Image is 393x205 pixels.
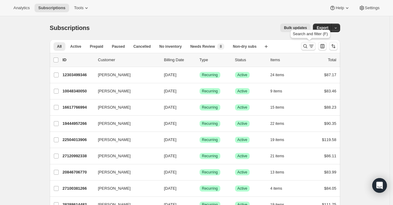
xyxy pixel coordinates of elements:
[94,86,156,96] button: [PERSON_NAME]
[10,4,33,12] button: Analytics
[237,154,248,158] span: Active
[284,25,307,30] span: Bulk updates
[270,105,284,110] span: 15 items
[270,137,284,142] span: 19 items
[329,42,338,50] button: Sort the results
[190,44,215,49] span: Needs Review
[94,135,156,145] button: [PERSON_NAME]
[270,119,291,128] button: 22 items
[270,152,291,160] button: 21 items
[270,89,282,94] span: 9 items
[164,154,177,158] span: [DATE]
[355,4,383,12] button: Settings
[98,121,131,127] span: [PERSON_NAME]
[63,184,336,193] div: 27100381266[PERSON_NAME][DATE]SuccessRecurringSuccessActive4 items$84.05
[237,73,248,77] span: Active
[280,24,310,32] button: Bulk updates
[318,42,327,50] button: Customize table column order and visibility
[63,103,336,112] div: 16617766994[PERSON_NAME][DATE]SuccessRecurringSuccessActive15 items$88.23
[301,42,316,50] button: Search and filter results
[237,137,248,142] span: Active
[63,87,336,95] div: 10048340050[PERSON_NAME][DATE]SuccessRecurringSuccessActive9 items$83.46
[322,137,336,142] span: $119.58
[63,185,93,192] p: 27100381266
[164,137,177,142] span: [DATE]
[324,73,336,77] span: $87.17
[202,121,218,126] span: Recurring
[202,89,218,94] span: Recurring
[63,119,336,128] div: 19444957266[PERSON_NAME][DATE]SuccessRecurringSuccessActive22 items$90.35
[98,72,131,78] span: [PERSON_NAME]
[63,168,336,177] div: 20846706770[PERSON_NAME][DATE]SuccessRecurringSuccessActive13 items$83.99
[202,105,218,110] span: Recurring
[328,57,336,63] p: Total
[270,154,284,158] span: 21 items
[98,153,131,159] span: [PERSON_NAME]
[35,4,69,12] button: Subscriptions
[237,121,248,126] span: Active
[336,6,344,10] span: Help
[220,44,222,49] span: 8
[50,24,90,31] span: Subscriptions
[324,186,336,191] span: $84.05
[270,170,284,175] span: 13 items
[313,24,332,32] button: Export
[70,4,93,12] button: Tools
[372,178,387,193] div: Open Intercom Messenger
[98,88,131,94] span: [PERSON_NAME]
[237,89,248,94] span: Active
[324,154,336,158] span: $86.11
[202,186,218,191] span: Recurring
[270,57,301,63] div: Items
[164,73,177,77] span: [DATE]
[164,121,177,126] span: [DATE]
[94,119,156,129] button: [PERSON_NAME]
[98,57,159,63] p: Customer
[270,186,282,191] span: 4 items
[326,4,354,12] button: Help
[270,73,284,77] span: 24 items
[90,44,103,49] span: Prepaid
[63,104,93,110] p: 16617766994
[270,103,291,112] button: 15 items
[324,89,336,93] span: $83.46
[63,169,93,175] p: 20846706770
[237,170,248,175] span: Active
[270,71,291,79] button: 24 items
[324,121,336,126] span: $90.35
[270,121,284,126] span: 22 items
[164,170,177,174] span: [DATE]
[98,137,131,143] span: [PERSON_NAME]
[237,186,248,191] span: Active
[202,73,218,77] span: Recurring
[94,70,156,80] button: [PERSON_NAME]
[74,6,83,10] span: Tools
[63,136,336,144] div: 22504013906[PERSON_NAME][DATE]SuccessRecurringSuccessActive19 items$119.58
[98,185,131,192] span: [PERSON_NAME]
[159,44,182,49] span: No inventory
[63,153,93,159] p: 27120992338
[57,44,62,49] span: All
[94,167,156,177] button: [PERSON_NAME]
[98,169,131,175] span: [PERSON_NAME]
[63,71,336,79] div: 12303499346[PERSON_NAME][DATE]SuccessRecurringSuccessActive24 items$87.17
[235,57,266,63] p: Status
[270,136,291,144] button: 19 items
[63,88,93,94] p: 10048340050
[94,184,156,193] button: [PERSON_NAME]
[38,6,65,10] span: Subscriptions
[202,137,218,142] span: Recurring
[63,57,93,63] p: ID
[200,57,230,63] div: Type
[317,25,328,30] span: Export
[270,184,289,193] button: 4 items
[70,44,81,49] span: Active
[164,105,177,110] span: [DATE]
[270,87,289,95] button: 9 items
[202,154,218,158] span: Recurring
[164,57,195,63] p: Billing Date
[134,44,151,49] span: Cancelled
[63,121,93,127] p: 19444957266
[63,152,336,160] div: 27120992338[PERSON_NAME][DATE]SuccessRecurringSuccessActive21 items$86.11
[63,137,93,143] p: 22504013906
